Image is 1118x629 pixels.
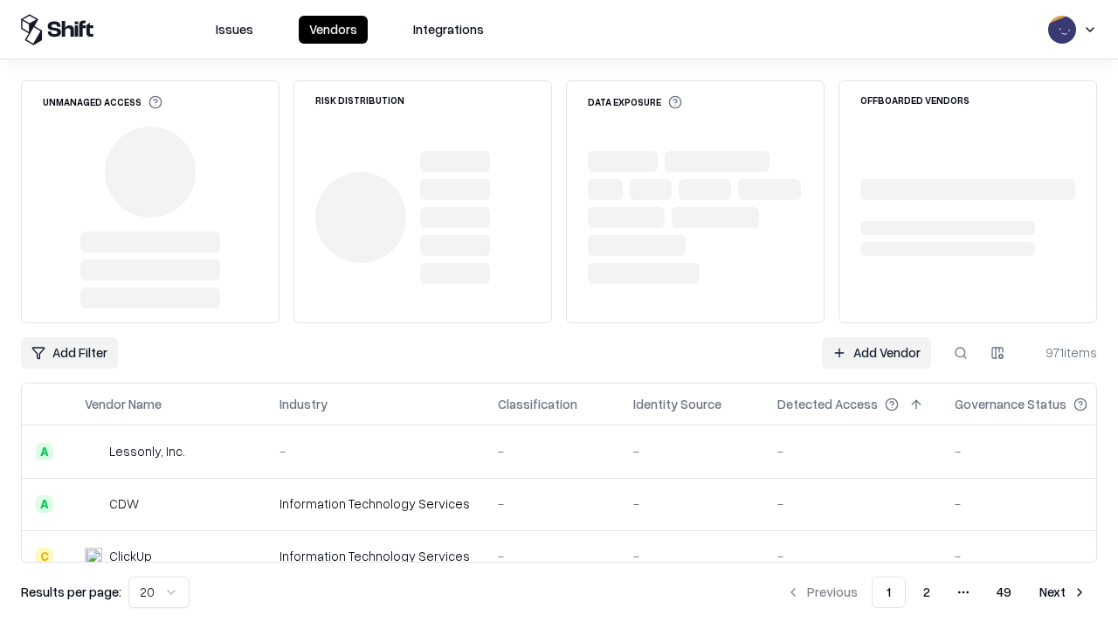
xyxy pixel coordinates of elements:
[36,548,53,565] div: C
[822,337,931,369] a: Add Vendor
[776,577,1097,608] nav: pagination
[633,442,749,460] div: -
[36,495,53,513] div: A
[85,443,102,460] img: Lessonly, Inc.
[955,547,1115,565] div: -
[109,494,139,513] div: CDW
[279,395,328,413] div: Industry
[498,395,577,413] div: Classification
[279,442,470,460] div: -
[909,577,944,608] button: 2
[633,494,749,513] div: -
[85,548,102,565] img: ClickUp
[1029,577,1097,608] button: Next
[205,16,264,44] button: Issues
[777,547,927,565] div: -
[21,583,121,601] p: Results per page:
[279,547,470,565] div: Information Technology Services
[498,442,605,460] div: -
[955,442,1115,460] div: -
[85,495,102,513] img: CDW
[109,442,185,460] div: Lessonly, Inc.
[872,577,906,608] button: 1
[498,547,605,565] div: -
[777,494,927,513] div: -
[36,443,53,460] div: A
[860,95,970,105] div: Offboarded Vendors
[588,95,682,109] div: Data Exposure
[109,547,152,565] div: ClickUp
[955,395,1066,413] div: Governance Status
[85,395,162,413] div: Vendor Name
[777,395,878,413] div: Detected Access
[633,395,721,413] div: Identity Source
[403,16,494,44] button: Integrations
[1027,343,1097,362] div: 971 items
[43,95,162,109] div: Unmanaged Access
[777,442,927,460] div: -
[955,494,1115,513] div: -
[299,16,368,44] button: Vendors
[279,494,470,513] div: Information Technology Services
[498,494,605,513] div: -
[21,337,118,369] button: Add Filter
[983,577,1025,608] button: 49
[633,547,749,565] div: -
[315,95,404,105] div: Risk Distribution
